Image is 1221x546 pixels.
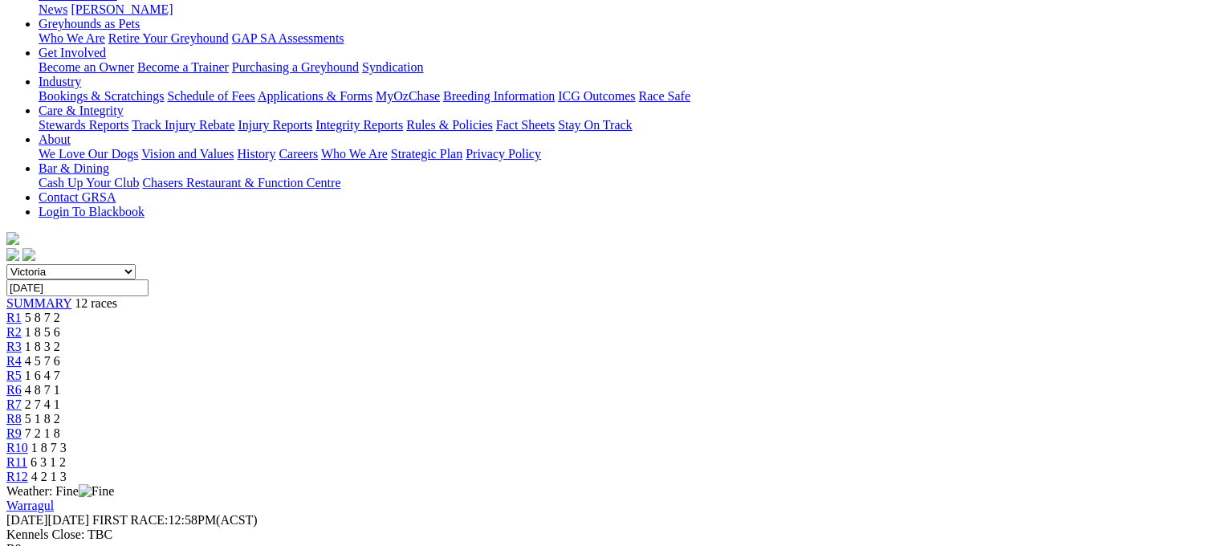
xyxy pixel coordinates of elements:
[25,354,60,368] span: 4 5 7 6
[25,412,60,426] span: 5 1 8 2
[39,46,106,59] a: Get Involved
[6,340,22,353] a: R3
[39,75,81,88] a: Industry
[39,176,1215,190] div: Bar & Dining
[258,89,372,103] a: Applications & Forms
[6,455,27,469] a: R11
[25,426,60,440] span: 7 2 1 8
[22,248,35,261] img: twitter.svg
[6,441,28,454] a: R10
[443,89,555,103] a: Breeding Information
[237,147,275,161] a: History
[39,118,1215,132] div: Care & Integrity
[39,31,1215,46] div: Greyhounds as Pets
[6,397,22,411] a: R7
[71,2,173,16] a: [PERSON_NAME]
[75,296,117,310] span: 12 races
[31,455,66,469] span: 6 3 1 2
[315,118,403,132] a: Integrity Reports
[25,397,60,411] span: 2 7 4 1
[79,484,114,499] img: Fine
[39,60,1215,75] div: Get Involved
[6,296,71,310] a: SUMMARY
[6,513,89,527] span: [DATE]
[39,2,1215,17] div: News & Media
[6,354,22,368] a: R4
[232,31,344,45] a: GAP SA Assessments
[6,412,22,426] a: R8
[6,279,149,296] input: Select date
[406,118,493,132] a: Rules & Policies
[6,248,19,261] img: facebook.svg
[6,369,22,382] a: R5
[25,311,60,324] span: 5 8 7 2
[31,441,67,454] span: 1 8 7 3
[92,513,168,527] span: FIRST RACE:
[39,147,1215,161] div: About
[279,147,318,161] a: Careers
[141,147,234,161] a: Vision and Values
[6,484,114,498] span: Weather: Fine
[142,176,340,189] a: Chasers Restaurant & Function Centre
[6,311,22,324] a: R1
[362,60,423,74] a: Syndication
[39,147,138,161] a: We Love Our Dogs
[238,118,312,132] a: Injury Reports
[137,60,229,74] a: Become a Trainer
[391,147,462,161] a: Strategic Plan
[232,60,359,74] a: Purchasing a Greyhound
[39,132,71,146] a: About
[39,190,116,204] a: Contact GRSA
[25,383,60,397] span: 4 8 7 1
[25,340,60,353] span: 1 8 3 2
[39,89,164,103] a: Bookings & Scratchings
[132,118,234,132] a: Track Injury Rebate
[6,383,22,397] a: R6
[39,2,67,16] a: News
[39,176,139,189] a: Cash Up Your Club
[39,118,128,132] a: Stewards Reports
[376,89,440,103] a: MyOzChase
[6,513,48,527] span: [DATE]
[25,369,60,382] span: 1 6 4 7
[638,89,690,103] a: Race Safe
[496,118,555,132] a: Fact Sheets
[558,89,635,103] a: ICG Outcomes
[39,17,140,31] a: Greyhounds as Pets
[39,104,124,117] a: Care & Integrity
[108,31,229,45] a: Retire Your Greyhound
[6,499,54,512] a: Warragul
[6,528,1215,542] div: Kennels Close: TBC
[39,60,134,74] a: Become an Owner
[39,89,1215,104] div: Industry
[31,470,67,483] span: 4 2 1 3
[39,205,144,218] a: Login To Blackbook
[466,147,541,161] a: Privacy Policy
[167,89,254,103] a: Schedule of Fees
[6,325,22,339] a: R2
[6,470,28,483] a: R12
[6,232,19,245] img: logo-grsa-white.png
[39,161,109,175] a: Bar & Dining
[321,147,388,161] a: Who We Are
[92,513,258,527] span: 12:58PM(ACST)
[25,325,60,339] span: 1 8 5 6
[39,31,105,45] a: Who We Are
[558,118,632,132] a: Stay On Track
[6,426,22,440] a: R9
